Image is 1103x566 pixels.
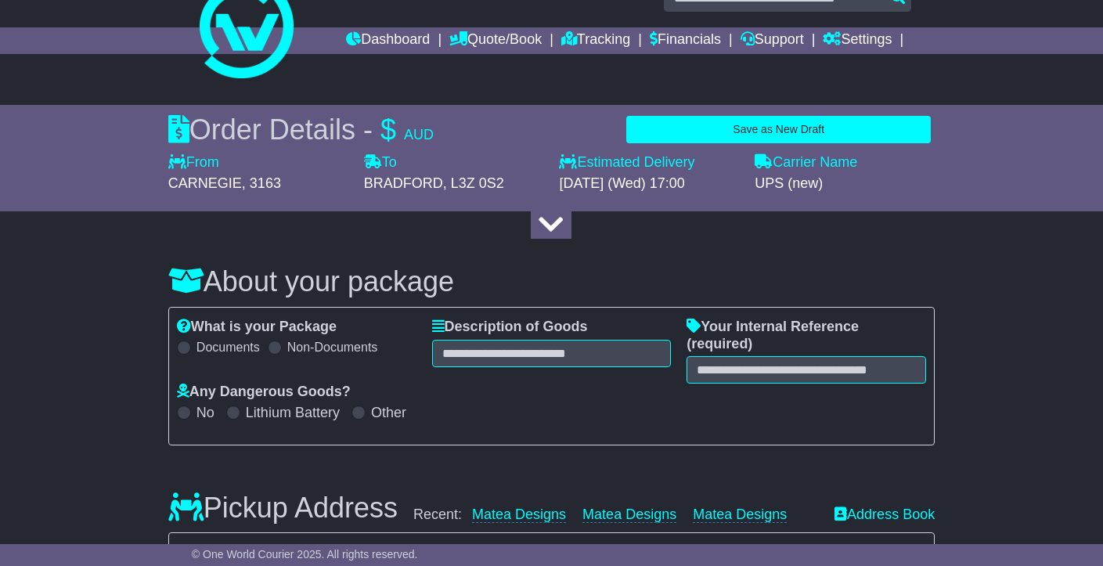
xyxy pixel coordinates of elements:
h3: Pickup Address [168,492,398,524]
a: Quote/Book [449,27,542,54]
a: Address Book [834,507,935,524]
a: Dashboard [346,27,430,54]
label: Your Internal Reference (required) [687,319,926,352]
a: Settings [823,27,892,54]
span: , L3Z 0S2 [443,175,504,191]
span: , 3163 [242,175,281,191]
button: Save as New Draft [626,116,931,143]
label: To [364,154,397,171]
span: CARNEGIE [168,175,242,191]
span: $ [380,114,396,146]
label: Other [371,405,406,422]
a: Support [741,27,804,54]
a: Matea Designs [693,507,787,523]
label: Documents [196,340,260,355]
div: [DATE] (Wed) 17:00 [559,175,739,193]
h3: About your package [168,266,935,297]
label: What is your Package [177,319,337,336]
a: Matea Designs [472,507,566,523]
label: Any Dangerous Goods? [177,384,351,401]
label: From [168,154,219,171]
label: Lithium Battery [246,405,340,422]
label: Description of Goods [432,319,588,336]
label: Non-Documents [287,340,378,355]
div: Order Details - [168,113,434,146]
a: Matea Designs [582,507,676,523]
label: No [196,405,214,422]
a: Financials [650,27,721,54]
span: © One World Courier 2025. All rights reserved. [192,548,418,561]
a: Tracking [561,27,630,54]
label: Estimated Delivery [559,154,739,171]
div: UPS (new) [755,175,935,193]
span: AUD [404,127,434,142]
div: Recent: [413,507,819,524]
label: Carrier Name [755,154,857,171]
span: BRADFORD [364,175,443,191]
